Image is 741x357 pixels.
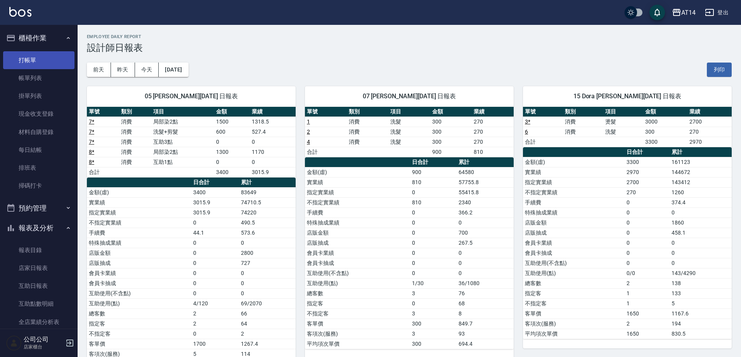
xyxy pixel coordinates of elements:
td: 平均項次單價 [523,329,625,339]
td: 0 [457,268,514,278]
td: 2970 [687,137,732,147]
td: 55415.8 [457,187,514,197]
td: 店販抽成 [87,258,191,268]
td: 300 [410,339,457,349]
td: 互助1點 [151,157,214,167]
td: 2700 [687,117,732,127]
td: 138 [670,278,732,288]
td: 161123 [670,157,732,167]
td: 0 [410,258,457,268]
th: 日合計 [410,157,457,167]
td: 1860 [670,218,732,228]
td: 1650 [625,329,670,339]
td: 0 [191,258,239,268]
button: 預約管理 [3,198,74,218]
td: 300 [430,117,472,127]
td: 694.4 [457,339,514,349]
td: 64580 [457,167,514,177]
a: 打帳單 [3,51,74,69]
td: 0 [670,248,732,258]
td: 指定客 [523,288,625,298]
h2: Employee Daily Report [87,34,732,39]
td: 0 [239,278,296,288]
td: 68 [457,298,514,308]
td: 消費 [119,137,151,147]
th: 類別 [119,107,151,117]
button: save [649,5,665,20]
td: 1170 [250,147,296,157]
a: 材料自購登錄 [3,123,74,141]
td: 特殊抽成業績 [87,238,191,248]
td: 0 [410,218,457,228]
td: 金額(虛) [87,187,191,197]
td: 總客數 [87,308,191,319]
td: 店販金額 [523,218,625,228]
td: 消費 [119,117,151,127]
td: 合計 [523,137,563,147]
td: 特殊抽成業績 [523,207,625,218]
td: 2 [625,319,670,329]
td: 1260 [670,187,732,197]
a: 每日結帳 [3,141,74,159]
td: 300 [643,127,687,137]
td: 手續費 [305,207,410,218]
a: 4 [307,139,310,145]
span: 05 [PERSON_NAME][DATE] 日報表 [96,92,286,100]
td: 270 [472,127,514,137]
td: 900 [410,167,457,177]
td: 0 [191,278,239,288]
td: 573.6 [239,228,296,238]
th: 日合計 [191,178,239,188]
td: 0 [625,207,670,218]
td: 0 [239,268,296,278]
td: 0 [457,248,514,258]
th: 項目 [388,107,430,117]
a: 1 [307,118,310,125]
td: 會員卡業績 [87,268,191,278]
table: a dense table [305,157,514,349]
td: 0 [625,248,670,258]
td: 會員卡業績 [305,248,410,258]
th: 累計 [670,147,732,157]
table: a dense table [87,107,296,178]
td: 1167.6 [670,308,732,319]
td: 44.1 [191,228,239,238]
td: 0 [239,288,296,298]
td: 3300 [625,157,670,167]
td: 2 [191,319,239,329]
td: 總客數 [523,278,625,288]
th: 業績 [687,107,732,117]
td: 133 [670,288,732,298]
td: 客單價 [523,308,625,319]
td: 消費 [563,127,603,137]
td: 消費 [119,147,151,157]
a: 全店業績分析表 [3,313,74,331]
a: 掛單列表 [3,87,74,105]
td: 600 [214,127,250,137]
td: 指定客 [87,319,191,329]
td: 267.5 [457,238,514,248]
a: 店家日報表 [3,259,74,277]
td: 會員卡業績 [523,238,625,248]
td: 0 [410,228,457,238]
a: 報表目錄 [3,241,74,259]
td: 0 [625,238,670,248]
td: 消費 [347,127,389,137]
td: 洗髮+剪髮 [151,127,214,137]
td: 270 [472,137,514,147]
td: 300 [430,137,472,147]
p: 店家櫃台 [24,343,63,350]
span: 15 Dora [PERSON_NAME][DATE] 日報表 [532,92,722,100]
td: 5 [670,298,732,308]
td: 消費 [347,117,389,127]
td: 0 [457,218,514,228]
td: 金額(虛) [523,157,625,167]
td: 實業績 [87,197,191,207]
td: 合計 [87,167,119,177]
td: 0 [410,238,457,248]
td: 合計 [305,147,347,157]
button: 報表及分析 [3,218,74,238]
td: 2970 [625,167,670,177]
td: 店販金額 [305,228,410,238]
button: 前天 [87,63,111,77]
